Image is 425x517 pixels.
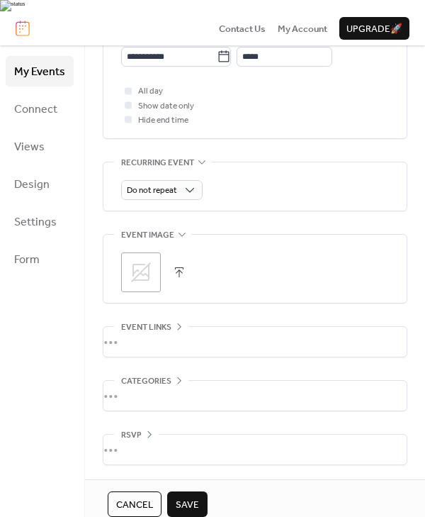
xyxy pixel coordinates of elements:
[14,174,50,196] span: Design
[121,321,171,335] span: Event links
[103,327,407,357] div: •••
[16,21,30,36] img: logo
[138,113,188,128] span: Hide end time
[6,206,74,237] a: Settings
[121,155,194,169] span: Recurring event
[121,374,171,389] span: Categories
[14,99,57,121] span: Connect
[346,22,402,36] span: Upgrade 🚀
[6,131,74,162] a: Views
[167,491,208,517] button: Save
[121,228,174,243] span: Event image
[176,498,199,512] span: Save
[14,249,40,271] span: Form
[103,435,407,465] div: •••
[14,136,45,158] span: Views
[138,84,163,99] span: All day
[6,169,74,199] a: Design
[6,94,74,124] a: Connect
[138,99,194,113] span: Show date only
[14,61,65,83] span: My Events
[121,428,142,443] span: RSVP
[339,17,409,40] button: Upgrade🚀
[219,22,266,36] span: Contact Us
[278,21,327,35] a: My Account
[121,252,161,292] div: ;
[219,21,266,35] a: Contact Us
[278,22,327,36] span: My Account
[127,182,177,199] span: Do not repeat
[108,491,161,517] button: Cancel
[14,211,57,233] span: Settings
[103,381,407,411] div: •••
[6,56,74,87] a: My Events
[116,498,153,512] span: Cancel
[6,244,74,274] a: Form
